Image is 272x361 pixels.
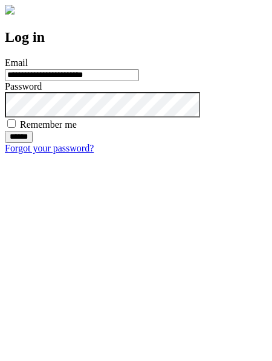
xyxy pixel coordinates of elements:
[5,143,94,153] a: Forgot your password?
[5,81,42,91] label: Password
[20,119,77,130] label: Remember me
[5,29,267,45] h2: Log in
[5,5,15,15] img: logo-4e3dc11c47720685a147b03b5a06dd966a58ff35d612b21f08c02c0306f2b779.png
[5,58,28,68] label: Email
